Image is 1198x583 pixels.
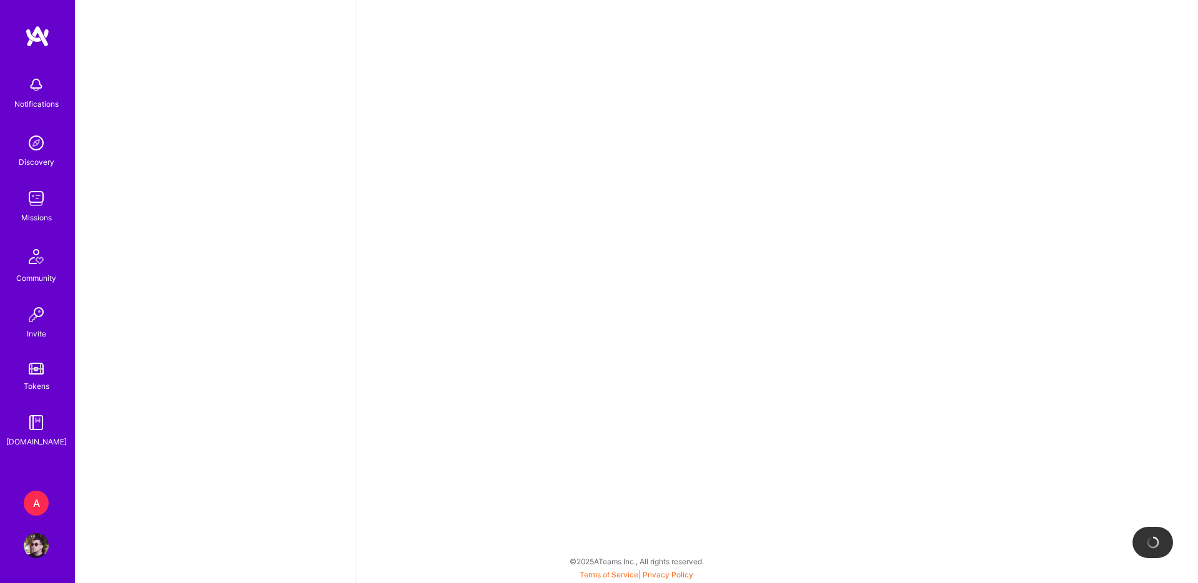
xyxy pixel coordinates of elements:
[14,97,59,110] div: Notifications
[21,491,52,516] a: A
[24,380,49,393] div: Tokens
[21,211,52,224] div: Missions
[75,546,1198,577] div: © 2025 ATeams Inc., All rights reserved.
[24,491,49,516] div: A
[24,533,49,558] img: User Avatar
[25,25,50,47] img: logo
[24,130,49,155] img: discovery
[21,242,51,272] img: Community
[19,155,54,169] div: Discovery
[643,570,693,579] a: Privacy Policy
[580,570,638,579] a: Terms of Service
[1146,536,1160,549] img: loading
[6,435,67,448] div: [DOMAIN_NAME]
[16,272,56,285] div: Community
[24,72,49,97] img: bell
[29,363,44,375] img: tokens
[24,302,49,327] img: Invite
[580,570,693,579] span: |
[24,410,49,435] img: guide book
[27,327,46,340] div: Invite
[21,533,52,558] a: User Avatar
[24,186,49,211] img: teamwork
